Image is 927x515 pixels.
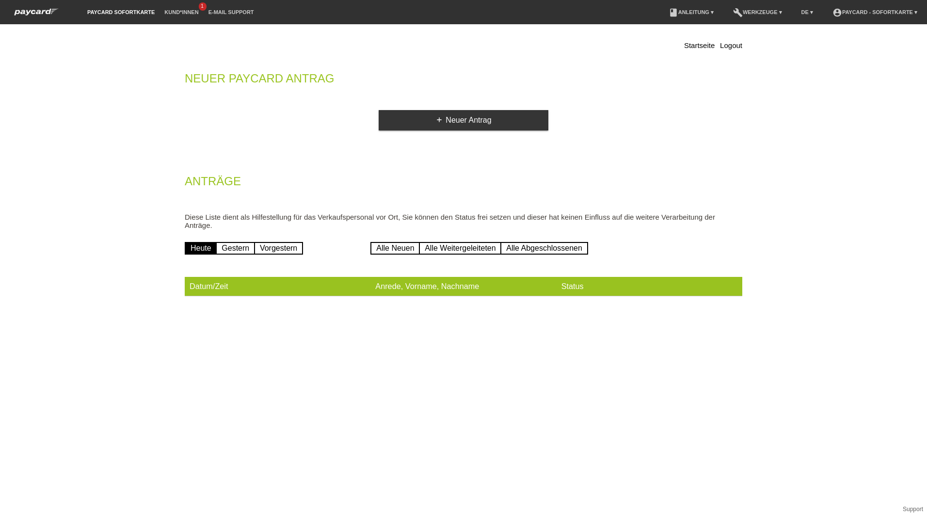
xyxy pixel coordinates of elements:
a: bookAnleitung ▾ [664,9,719,15]
a: paycard Sofortkarte [10,11,63,18]
a: Vorgestern [254,242,303,255]
i: add [435,116,443,124]
a: Alle Abgeschlossenen [500,242,588,255]
a: Startseite [684,41,715,49]
a: buildWerkzeuge ▾ [728,9,787,15]
a: Alle Neuen [370,242,420,255]
a: account_circlepaycard - Sofortkarte ▾ [828,9,922,15]
th: Anrede, Vorname, Nachname [370,277,556,296]
a: Kund*innen [160,9,203,15]
i: build [733,8,743,17]
a: DE ▾ [797,9,818,15]
span: 1 [199,2,207,11]
img: paycard Sofortkarte [10,7,63,17]
a: paycard Sofortkarte [82,9,160,15]
th: Status [557,277,742,296]
th: Datum/Zeit [185,277,370,296]
a: addNeuer Antrag [379,110,548,130]
h2: Anträge [185,177,742,191]
a: Alle Weitergeleiteten [419,242,501,255]
a: Logout [720,41,742,49]
i: account_circle [832,8,842,17]
a: E-Mail Support [204,9,259,15]
h2: Neuer Paycard Antrag [185,74,742,88]
a: Heute [185,242,217,255]
a: Gestern [216,242,255,255]
i: book [669,8,678,17]
a: Support [903,506,923,513]
p: Diese Liste dient als Hilfestellung für das Verkaufspersonal vor Ort, Sie können den Status frei ... [185,213,742,229]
